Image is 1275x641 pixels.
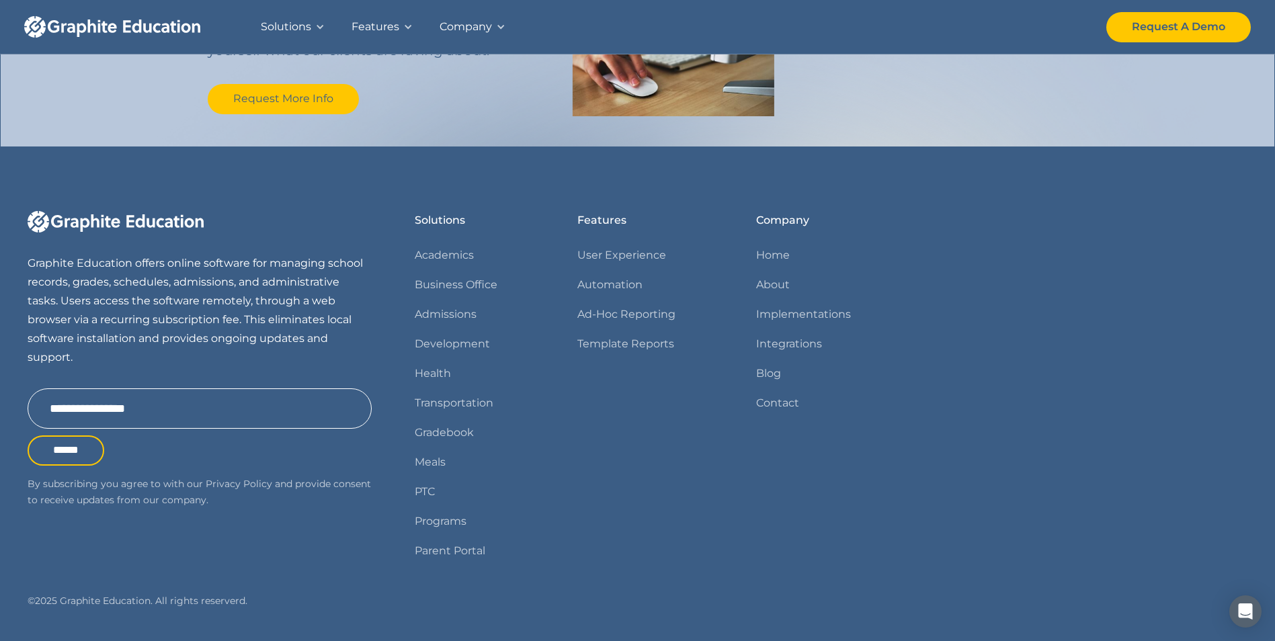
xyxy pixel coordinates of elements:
a: Automation [577,275,643,294]
a: Implementations [756,305,851,324]
a: Development [415,335,490,353]
a: Parent Portal [415,542,485,560]
a: Ad-Hoc Reporting [577,305,675,324]
div: Company [440,17,492,36]
a: Integrations [756,335,822,353]
a: PTC [415,482,435,501]
div: Features [577,211,626,230]
div: Request A Demo [1132,17,1225,36]
a: About [756,275,790,294]
div: Solutions [261,17,311,36]
div: Solutions [415,211,465,230]
a: Contact [756,394,799,413]
a: Request A Demo [1106,12,1251,42]
div: Company [756,211,809,230]
div: Features [352,17,399,36]
a: Meals [415,453,446,472]
form: Email Form [28,388,372,466]
a: Blog [756,364,781,383]
p: By subscribing you agree to with our Privacy Policy and provide consent to receive updates from o... [28,476,372,509]
a: Programs [415,512,466,531]
a: Business Office [415,275,497,294]
div: Request More Info [233,89,333,108]
a: Home [756,246,790,265]
a: Health [415,364,451,383]
p: Graphite Education offers online software for managing school records, grades, schedules, admissi... [28,254,372,367]
a: Request More Info [208,84,359,114]
div: Open Intercom Messenger [1229,595,1262,628]
a: User Experience [577,246,666,265]
a: Gradebook [415,423,474,442]
a: Admissions [415,305,477,324]
a: Template Reports [577,335,674,353]
a: Transportation [415,394,493,413]
div: © 2025 Graphite Education. All rights reserverd. [28,593,372,609]
a: Academics [415,246,474,265]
